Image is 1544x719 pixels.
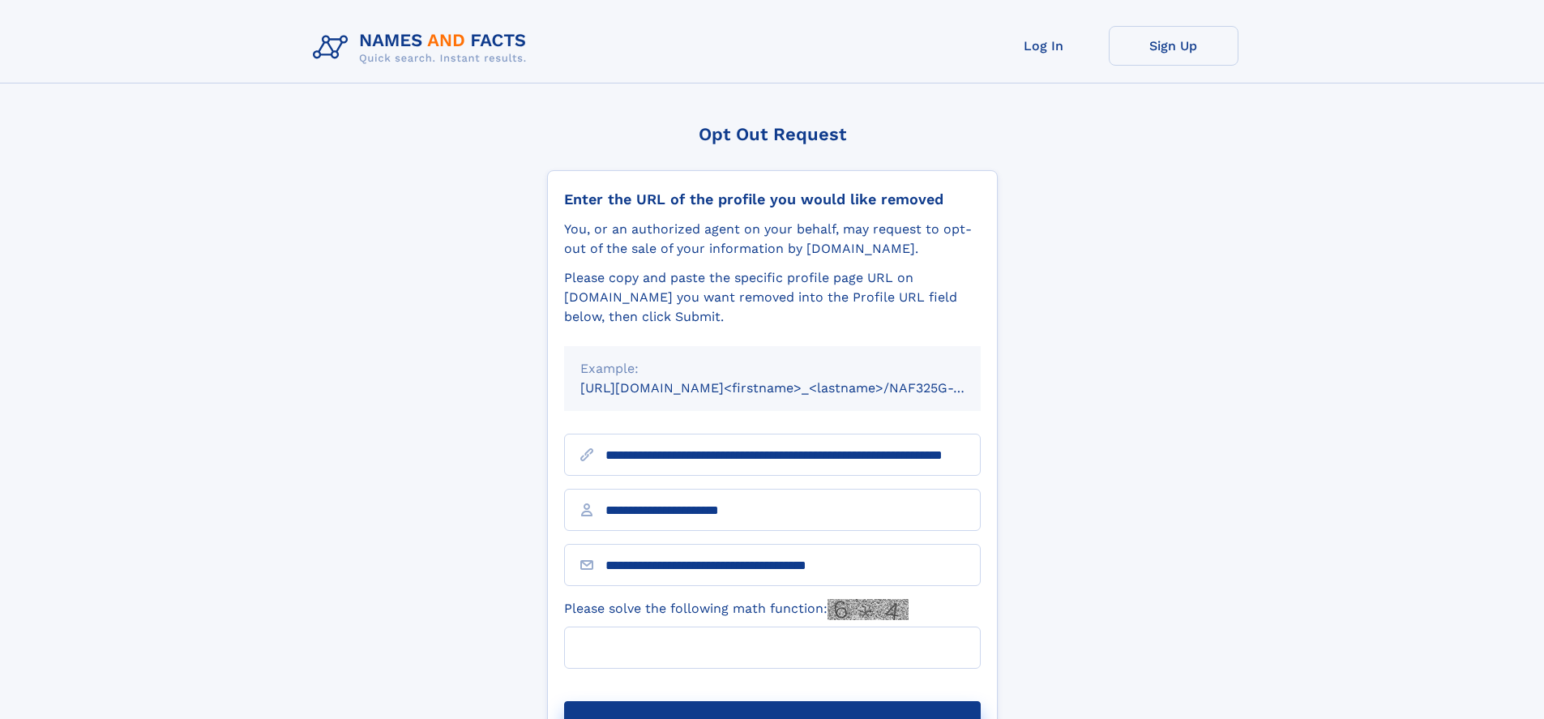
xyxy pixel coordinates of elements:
div: Opt Out Request [547,124,998,144]
div: Please copy and paste the specific profile page URL on [DOMAIN_NAME] you want removed into the Pr... [564,268,981,327]
div: Example: [580,359,964,379]
div: You, or an authorized agent on your behalf, may request to opt-out of the sale of your informatio... [564,220,981,259]
label: Please solve the following math function: [564,599,909,620]
small: [URL][DOMAIN_NAME]<firstname>_<lastname>/NAF325G-xxxxxxxx [580,380,1012,396]
img: Logo Names and Facts [306,26,540,70]
a: Log In [979,26,1109,66]
a: Sign Up [1109,26,1238,66]
div: Enter the URL of the profile you would like removed [564,190,981,208]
